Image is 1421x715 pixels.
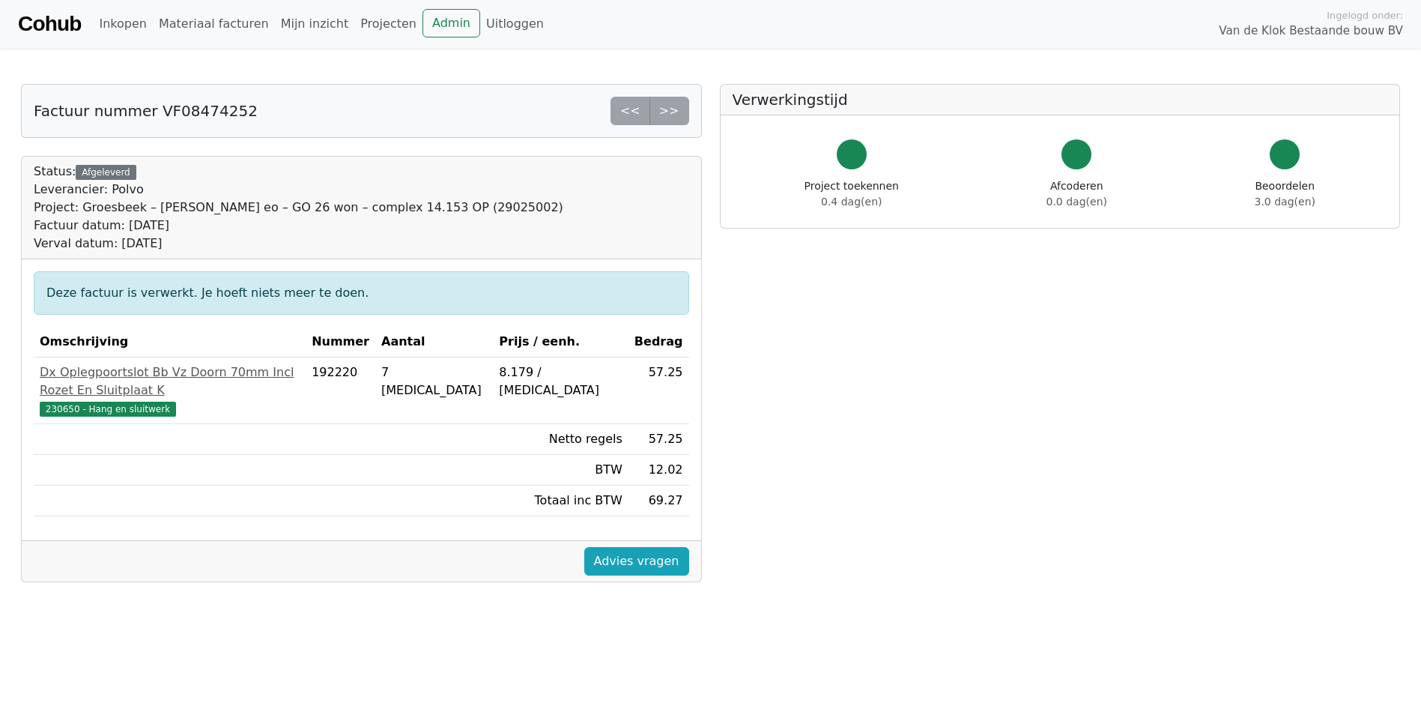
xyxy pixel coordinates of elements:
[34,199,563,217] div: Project: Groesbeek – [PERSON_NAME] eo – GO 26 won – complex 14.153 OP (29025002)
[821,196,882,208] span: 0.4 dag(en)
[40,402,176,417] span: 230650 - Hang en sluitwerk
[422,9,480,37] a: Admin
[1046,178,1107,210] div: Afcoderen
[34,235,563,253] div: Verval datum: [DATE]
[628,357,689,424] td: 57.25
[34,217,563,235] div: Factuur datum: [DATE]
[1219,22,1403,40] span: Van de Klok Bestaande bouw BV
[306,327,375,357] th: Nummer
[493,327,628,357] th: Prijs / eenh.
[1255,178,1315,210] div: Beoordelen
[375,327,493,357] th: Aantal
[493,455,628,486] td: BTW
[628,424,689,455] td: 57.25
[499,363,622,399] div: 8.179 / [MEDICAL_DATA]
[480,9,550,39] a: Uitloggen
[34,181,563,199] div: Leverancier: Polvo
[805,178,899,210] div: Project toekennen
[1255,196,1315,208] span: 3.0 dag(en)
[40,363,300,399] div: Dx Oplegpoortslot Bb Vz Doorn 70mm Incl Rozet En Sluitplaat K
[628,455,689,486] td: 12.02
[306,357,375,424] td: 192220
[34,102,258,120] h5: Factuur nummer VF08474252
[628,327,689,357] th: Bedrag
[628,486,689,516] td: 69.27
[18,6,81,42] a: Cohub
[40,363,300,417] a: Dx Oplegpoortslot Bb Vz Doorn 70mm Incl Rozet En Sluitplaat K230650 - Hang en sluitwerk
[1046,196,1107,208] span: 0.0 dag(en)
[493,486,628,516] td: Totaal inc BTW
[34,163,563,253] div: Status:
[381,363,487,399] div: 7 [MEDICAL_DATA]
[733,91,1388,109] h5: Verwerkingstijd
[93,9,152,39] a: Inkopen
[354,9,422,39] a: Projecten
[493,424,628,455] td: Netto regels
[584,547,689,576] a: Advies vragen
[153,9,275,39] a: Materiaal facturen
[275,9,355,39] a: Mijn inzicht
[76,165,136,180] div: Afgeleverd
[34,271,689,315] div: Deze factuur is verwerkt. Je hoeft niets meer te doen.
[1327,8,1403,22] span: Ingelogd onder:
[34,327,306,357] th: Omschrijving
